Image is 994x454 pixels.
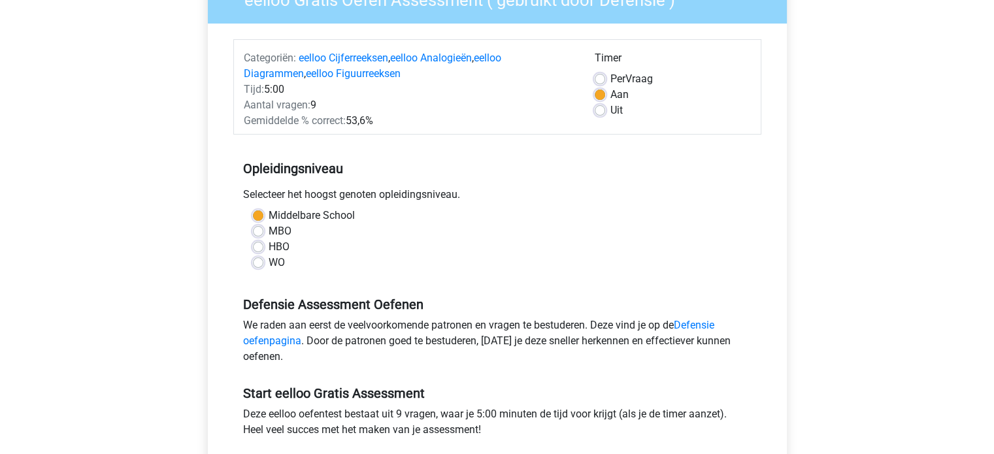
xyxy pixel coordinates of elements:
h5: Opleidingsniveau [243,155,752,182]
div: Deze eelloo oefentest bestaat uit 9 vragen, waar je 5:00 minuten de tijd voor krijgt (als je de t... [233,406,761,443]
div: 9 [234,97,585,113]
label: Aan [610,87,629,103]
label: Uit [610,103,623,118]
span: Tijd: [244,83,264,95]
div: 53,6% [234,113,585,129]
label: Vraag [610,71,653,87]
label: WO [269,255,285,270]
span: Categoriën: [244,52,296,64]
h5: Defensie Assessment Oefenen [243,297,752,312]
label: MBO [269,223,291,239]
div: We raden aan eerst de veelvoorkomende patronen en vragen te bestuderen. Deze vind je op de . Door... [233,317,761,370]
a: eelloo Cijferreeksen [299,52,388,64]
div: Timer [595,50,751,71]
label: HBO [269,239,290,255]
span: Aantal vragen: [244,99,310,111]
label: Middelbare School [269,208,355,223]
a: eelloo Figuurreeksen [306,67,401,80]
span: Gemiddelde % correct: [244,114,346,127]
span: Per [610,73,625,85]
div: , , , [234,50,585,82]
a: eelloo Analogieën [390,52,472,64]
div: 5:00 [234,82,585,97]
h5: Start eelloo Gratis Assessment [243,385,752,401]
div: Selecteer het hoogst genoten opleidingsniveau. [233,187,761,208]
